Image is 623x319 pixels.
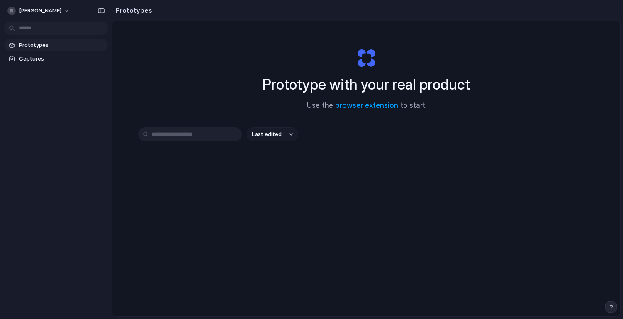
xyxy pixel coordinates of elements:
h1: Prototype with your real product [263,73,470,95]
span: Prototypes [19,41,105,49]
a: browser extension [335,101,398,110]
h2: Prototypes [112,5,152,15]
a: Prototypes [4,39,108,51]
button: [PERSON_NAME] [4,4,74,17]
span: Use the to start [307,100,426,111]
span: Captures [19,55,105,63]
span: Last edited [252,130,282,139]
span: [PERSON_NAME] [19,7,61,15]
button: Last edited [247,127,298,141]
a: Captures [4,53,108,65]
